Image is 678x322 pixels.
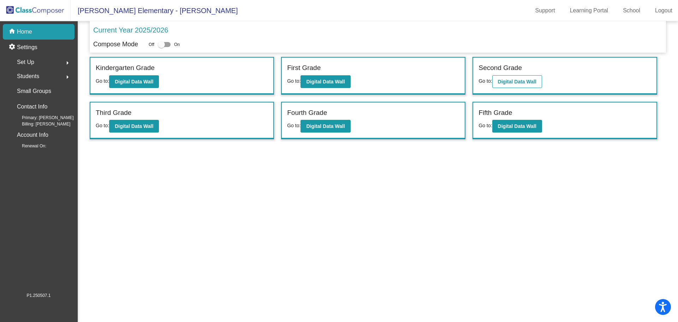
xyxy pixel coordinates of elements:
label: Kindergarten Grade [96,63,155,73]
button: Digital Data Wall [492,120,542,133]
span: Renewal On: [11,143,46,149]
b: Digital Data Wall [115,79,153,84]
label: Fourth Grade [287,108,327,118]
span: Go to: [287,123,301,128]
a: Support [530,5,561,16]
span: Students [17,71,39,81]
a: School [617,5,646,16]
span: [PERSON_NAME] Elementary - [PERSON_NAME] [71,5,238,16]
span: Primary: [PERSON_NAME] [11,115,74,121]
mat-icon: arrow_right [63,73,72,81]
mat-icon: arrow_right [63,59,72,67]
span: On [174,41,180,48]
p: Contact Info [17,102,47,112]
label: Fifth Grade [478,108,512,118]
button: Digital Data Wall [301,75,350,88]
b: Digital Data Wall [498,123,536,129]
span: Go to: [96,78,109,84]
button: Digital Data Wall [109,75,159,88]
p: Compose Mode [93,40,138,49]
p: Current Year 2025/2026 [93,25,168,35]
span: Billing: [PERSON_NAME] [11,121,70,127]
label: First Grade [287,63,321,73]
b: Digital Data Wall [115,123,153,129]
span: Go to: [478,78,492,84]
a: Logout [649,5,678,16]
b: Digital Data Wall [498,79,536,84]
p: Home [17,28,32,36]
label: Third Grade [96,108,131,118]
button: Digital Data Wall [492,75,542,88]
label: Second Grade [478,63,522,73]
p: Account Info [17,130,48,140]
span: Off [149,41,154,48]
p: Settings [17,43,37,52]
mat-icon: settings [8,43,17,52]
a: Learning Portal [564,5,614,16]
button: Digital Data Wall [109,120,159,133]
button: Digital Data Wall [301,120,350,133]
b: Digital Data Wall [306,79,345,84]
span: Set Up [17,57,34,67]
mat-icon: home [8,28,17,36]
span: Go to: [96,123,109,128]
span: Go to: [287,78,301,84]
p: Small Groups [17,86,51,96]
span: Go to: [478,123,492,128]
b: Digital Data Wall [306,123,345,129]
